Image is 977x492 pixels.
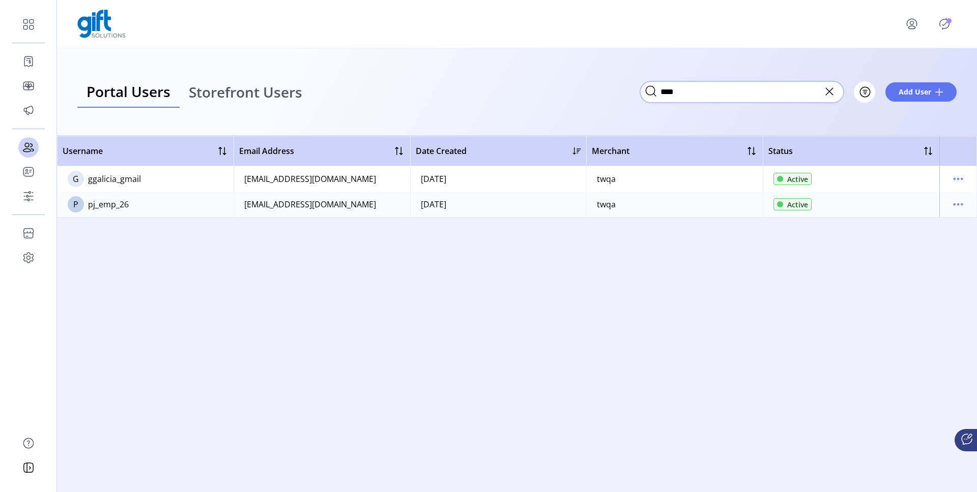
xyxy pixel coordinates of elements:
a: Storefront Users [180,76,311,108]
span: Date Created [416,145,467,157]
span: Username [63,145,103,157]
input: Search [640,81,844,103]
img: logo [77,10,126,38]
span: Active [787,174,808,184]
div: pj_emp_26 [88,198,129,210]
span: Status [768,145,793,157]
span: Merchant [592,145,629,157]
span: Storefront Users [189,85,302,99]
div: [EMAIL_ADDRESS][DOMAIN_NAME] [244,173,376,185]
div: ggalicia_gmail [88,173,141,185]
button: menu [950,196,966,212]
span: P [73,198,78,210]
span: Add User [899,86,931,97]
div: [EMAIL_ADDRESS][DOMAIN_NAME] [244,198,376,210]
div: twqa [597,173,616,185]
span: Portal Users [87,84,170,99]
button: menu [950,171,966,187]
button: Add User [885,82,957,102]
div: twqa [597,198,616,210]
td: [DATE] [410,166,587,192]
span: Active [787,199,808,210]
span: G [73,173,79,185]
button: menu [892,12,936,36]
td: [DATE] [410,192,587,217]
button: Filter Button [854,81,875,103]
span: Email Address [239,145,294,157]
a: Portal Users [77,76,180,108]
button: Publisher Panel [936,16,953,32]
